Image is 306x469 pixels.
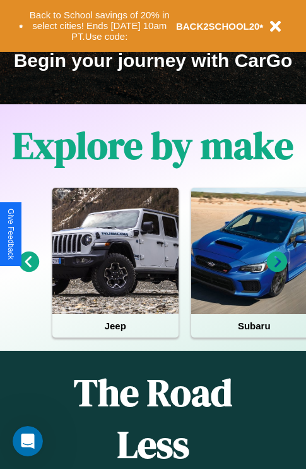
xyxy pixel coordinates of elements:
div: Give Feedback [6,209,15,260]
iframe: Intercom live chat [13,426,43,456]
button: Back to School savings of 20% in select cities! Ends [DATE] 10am PT.Use code: [23,6,176,46]
b: BACK2SCHOOL20 [176,21,260,32]
h4: Jeep [52,314,179,338]
h1: Explore by make [13,119,293,171]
